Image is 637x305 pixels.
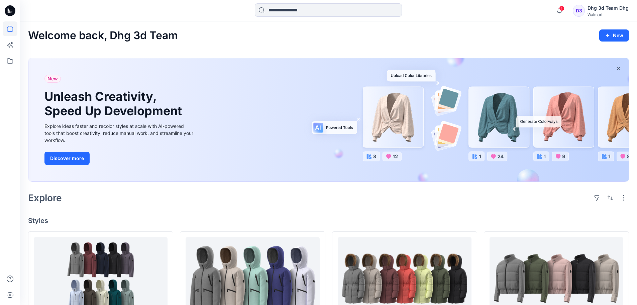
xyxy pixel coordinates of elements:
[44,123,195,144] div: Explore ideas faster and recolor styles at scale with AI-powered tools that boost creativity, red...
[559,6,564,11] span: 1
[28,217,629,225] h4: Styles
[44,152,195,165] a: Discover more
[28,193,62,203] h2: Explore
[44,152,90,165] button: Discover more
[47,75,58,83] span: New
[588,4,629,12] div: Dhg 3d Team Dhg
[44,89,185,118] h1: Unleash Creativity, Speed Up Development
[28,29,178,42] h2: Welcome back, Dhg 3d Team
[573,5,585,17] div: D3
[588,12,629,17] div: Walmart
[599,29,629,42] button: New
